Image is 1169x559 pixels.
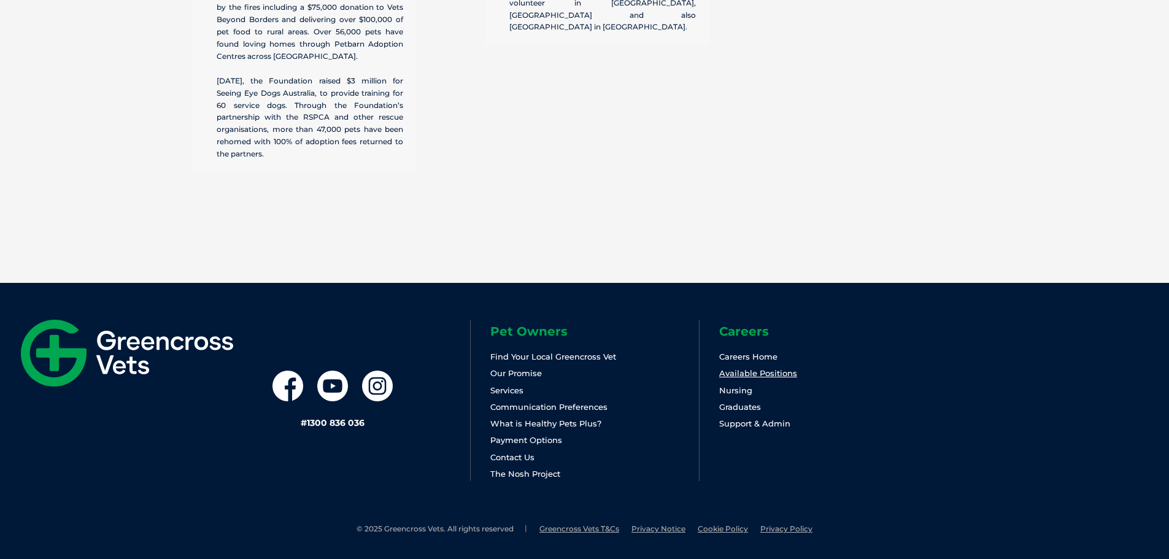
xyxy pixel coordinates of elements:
a: Nursing [719,385,752,395]
a: Careers Home [719,352,777,361]
a: Communication Preferences [490,402,608,412]
a: What is Healthy Pets Plus? [490,418,601,428]
a: #1300 836 036 [301,417,365,428]
li: © 2025 Greencross Vets. All rights reserved [357,524,527,534]
a: Privacy Policy [760,524,812,533]
a: Privacy Notice [631,524,685,533]
a: Find Your Local Greencross Vet [490,352,616,361]
span: # [301,417,307,428]
h6: Careers [719,325,928,337]
a: Greencross Vets T&Cs [539,524,619,533]
a: Services [490,385,523,395]
h6: Pet Owners [490,325,699,337]
a: The Nosh Project [490,469,560,479]
a: Payment Options [490,435,562,445]
a: Our Promise [490,368,542,378]
p: [DATE], the Foundation raised $3 million for Seeing Eye Dogs Australia, to provide training for 6... [217,75,403,160]
a: Graduates [719,402,761,412]
a: Available Positions [719,368,797,378]
a: Cookie Policy [698,524,748,533]
a: Support & Admin [719,418,790,428]
a: Contact Us [490,452,534,462]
